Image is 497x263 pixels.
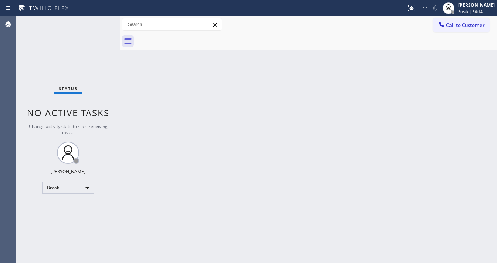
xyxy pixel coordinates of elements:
span: Break | 56:14 [458,9,483,14]
input: Search [122,18,222,30]
div: [PERSON_NAME] [51,168,85,175]
span: Call to Customer [446,22,485,28]
span: No active tasks [27,107,109,119]
button: Call to Customer [433,18,490,32]
span: Status [59,86,78,91]
span: Change activity state to start receiving tasks. [29,123,108,136]
button: Mute [430,3,440,13]
div: Break [42,182,94,194]
div: [PERSON_NAME] [458,2,495,8]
